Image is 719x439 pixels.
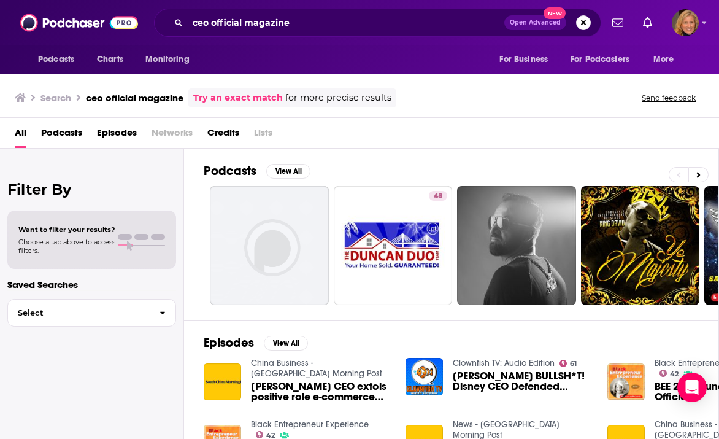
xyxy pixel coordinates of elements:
a: All [15,123,26,148]
h2: Episodes [204,335,254,351]
button: View All [266,164,310,179]
img: Alibaba CEO extols positive role e-commerce giant’s technology can play in Chinese society in art... [204,363,241,401]
div: Search podcasts, credits, & more... [154,9,601,37]
a: Charts [89,48,131,71]
input: Search podcasts, credits, & more... [188,13,504,33]
img: User Profile [672,9,699,36]
a: 48 [334,186,453,305]
span: 42 [266,433,275,438]
a: 42 [659,370,679,377]
a: Episodes [97,123,137,148]
button: open menu [563,48,647,71]
button: open menu [491,48,563,71]
img: Bob Iger BULLSH*T! Disney CEO Defended AGAIN by Time Magazine?! [406,358,443,395]
div: Open Intercom Messenger [677,373,707,402]
a: 48 [429,191,447,201]
span: Monitoring [145,51,189,68]
a: Alibaba CEO extols positive role e-commerce giant’s technology can play in Chinese society in art... [251,381,391,402]
span: Lists [254,123,272,148]
h2: Podcasts [204,163,256,179]
span: More [653,51,674,68]
h2: Filter By [7,181,176,198]
h3: Search [40,92,71,104]
a: Show notifications dropdown [607,12,628,33]
button: open menu [645,48,690,71]
a: Black Entrepreneur Experience [251,419,369,430]
button: Select [7,299,176,327]
img: BEE 230 Founder & CEO of Official Black Wall Street, Mandy Bowman [607,363,645,401]
span: For Business [499,51,548,68]
button: open menu [137,48,205,71]
a: China Business - South China Morning Post [251,358,382,379]
p: Saved Searches [7,279,176,290]
a: EpisodesView All [204,335,308,351]
a: Credits [207,123,239,148]
button: Send feedback [638,93,699,103]
a: Clownfish TV: Audio Edition [453,358,555,368]
span: Charts [97,51,123,68]
span: Want to filter your results? [18,225,115,234]
button: open menu [29,48,90,71]
a: Podcasts [41,123,82,148]
span: Logged in as LauraHVM [672,9,699,36]
a: Try an exact match [193,91,283,105]
span: 48 [434,190,442,203]
span: Podcasts [38,51,74,68]
span: [PERSON_NAME] BULLSH*T! Disney CEO Defended AGAIN by Time Magazine?! [453,371,593,392]
span: Choose a tab above to access filters. [18,238,115,255]
span: Open Advanced [510,20,561,26]
span: 42 [670,371,679,377]
h3: ceo official magazine [86,92,183,104]
span: For Podcasters [571,51,629,68]
a: Show notifications dropdown [638,12,657,33]
button: Open AdvancedNew [504,15,566,30]
span: Select [8,309,150,317]
a: PodcastsView All [204,163,310,179]
span: Networks [152,123,193,148]
a: 61 [559,360,577,367]
span: New [544,7,566,19]
span: [PERSON_NAME] CEO extols positive role e-commerce giant’s technology can play in Chinese society ... [251,381,391,402]
img: Podchaser - Follow, Share and Rate Podcasts [20,11,138,34]
a: Bob Iger BULLSH*T! Disney CEO Defended AGAIN by Time Magazine?! [453,371,593,392]
span: for more precise results [285,91,391,105]
a: 42 [256,431,275,438]
button: View All [264,336,308,351]
span: 61 [570,361,577,367]
button: Show profile menu [672,9,699,36]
